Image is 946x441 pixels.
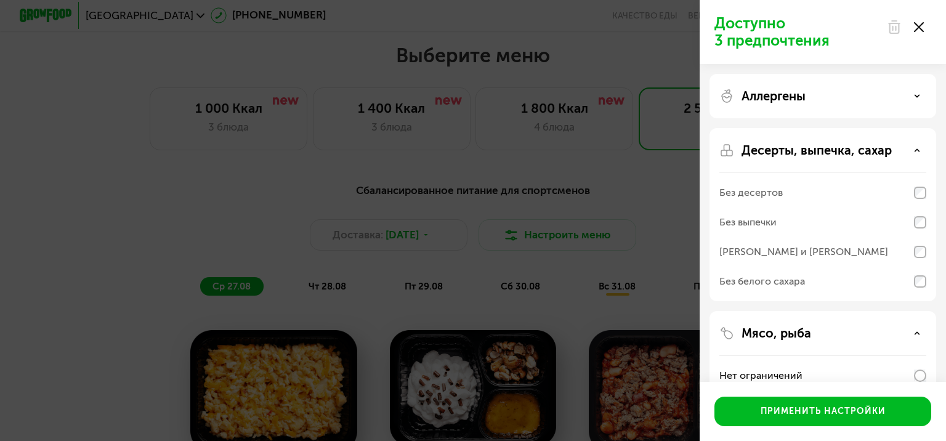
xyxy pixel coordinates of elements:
div: [PERSON_NAME] и [PERSON_NAME] [719,245,888,259]
p: Мясо, рыба [742,326,811,341]
div: Без десертов [719,185,783,200]
div: Без белого сахара [719,274,805,289]
p: Десерты, выпечка, сахар [742,143,892,158]
button: Применить настройки [714,397,931,426]
div: Применить настройки [761,405,886,418]
div: Без выпечки [719,215,777,230]
div: Нет ограничений [719,368,802,383]
p: Аллергены [742,89,806,103]
p: Доступно 3 предпочтения [714,15,879,49]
